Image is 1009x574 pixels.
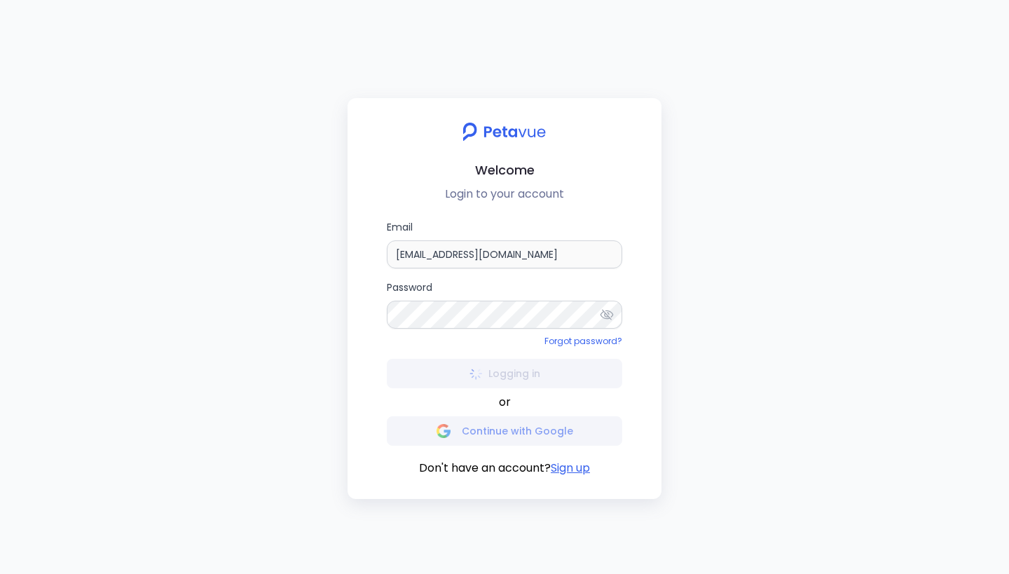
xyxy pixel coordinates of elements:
[387,301,622,329] input: Password
[551,460,590,477] button: Sign up
[387,219,622,268] label: Email
[359,160,650,180] h2: Welcome
[544,335,622,347] a: Forgot password?
[387,280,622,329] label: Password
[359,186,650,203] p: Login to your account
[453,115,555,149] img: petavue logo
[419,460,551,477] span: Don't have an account?
[387,240,622,268] input: Email
[499,394,511,411] span: or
